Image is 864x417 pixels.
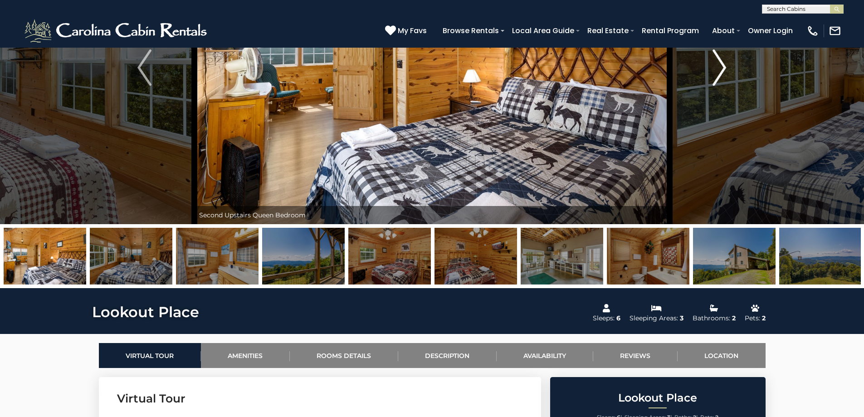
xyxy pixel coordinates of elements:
img: 163278048 [693,228,776,285]
a: Virtual Tour [99,343,201,368]
a: Reviews [593,343,678,368]
img: arrow [713,49,726,86]
a: Local Area Guide [508,23,579,39]
img: arrow [137,49,151,86]
img: mail-regular-white.png [829,25,841,37]
img: 163278043 [176,228,259,285]
img: phone-regular-white.png [806,25,819,37]
img: White-1-2.png [23,17,211,44]
a: Description [398,343,497,368]
img: 163278047 [607,228,689,285]
a: Owner Login [743,23,797,39]
a: Rooms Details [290,343,398,368]
h2: Lookout Place [552,392,763,404]
img: 163278041 [4,228,86,285]
a: About [708,23,739,39]
a: Location [678,343,766,368]
a: Availability [497,343,593,368]
a: Browse Rentals [438,23,503,39]
h3: Virtual Tour [117,391,523,407]
a: My Favs [385,25,429,37]
span: My Favs [398,25,427,36]
img: 163278049 [779,228,862,285]
img: 163278042 [90,228,172,285]
a: Rental Program [637,23,703,39]
a: Real Estate [583,23,633,39]
img: 163278046 [521,228,603,285]
img: 163278044 [262,228,345,285]
img: 163278033 [348,228,431,285]
img: 163278045 [434,228,517,285]
a: Amenities [201,343,290,368]
div: Second Upstairs Queen Bedroom [195,206,670,224]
